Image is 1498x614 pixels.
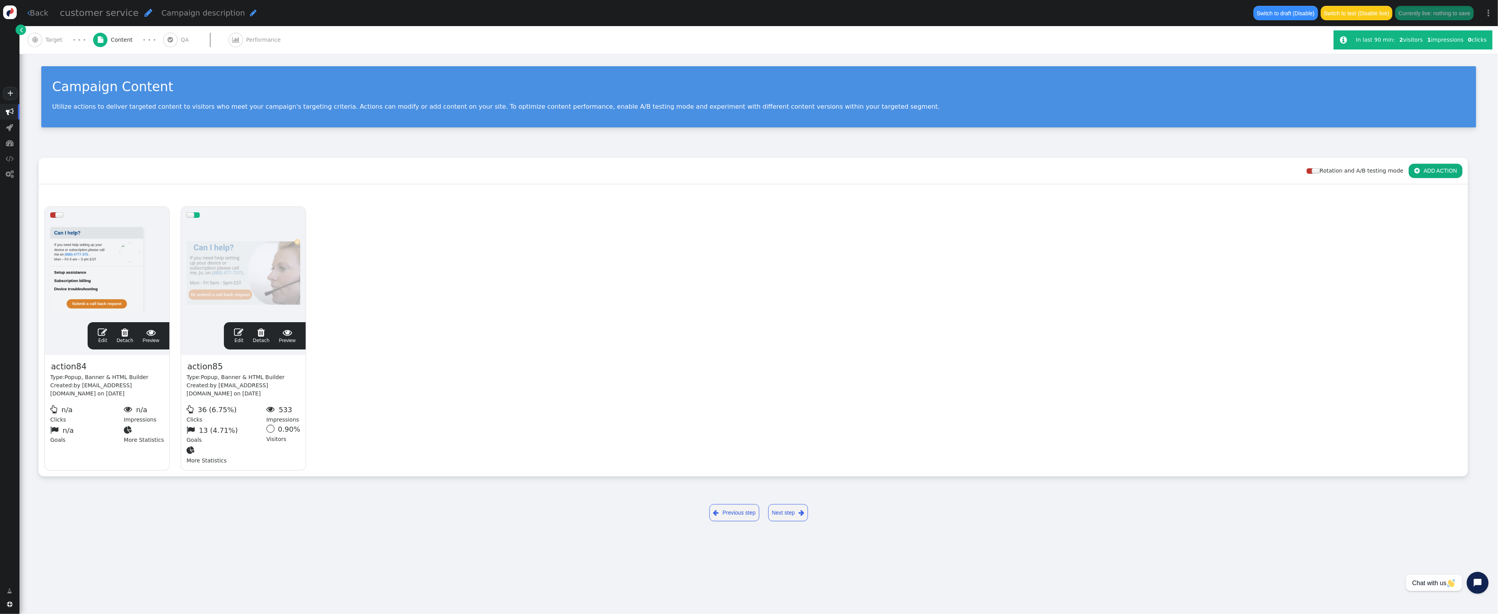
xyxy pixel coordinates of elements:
span:  [250,9,257,17]
div: visitors [1397,36,1425,44]
p: Utilize actions to deliver targeted content to visitors who meet your campaign's targeting criter... [52,103,1465,110]
span:  [279,328,296,337]
img: logo-icon.svg [3,5,17,19]
button: Switch to draft (Disable) [1253,6,1318,20]
span:  [124,405,134,413]
div: Visitors [266,424,300,445]
b: 2 [1399,37,1403,43]
a: Preview [143,328,159,344]
span: clicks [1468,37,1487,43]
span:  [50,426,61,434]
div: Goals [50,424,124,445]
span:  [6,124,14,131]
div: Created: [187,381,300,398]
span:  [1340,36,1347,44]
span: Detach [253,328,269,343]
span: by [EMAIL_ADDRESS][DOMAIN_NAME] on [DATE] [50,382,132,397]
div: Impressions [266,403,300,424]
span:  [27,9,30,17]
span:  [234,328,243,337]
a: ⋮ [1479,2,1498,25]
span: Detach [116,328,133,343]
span:  [124,426,134,434]
span:  [6,108,14,116]
span:  [116,328,133,337]
b: 0 [1468,37,1472,43]
span:  [6,139,14,147]
span:  [187,446,197,454]
div: Rotation and A/B testing mode [1307,167,1409,175]
span:  [98,37,103,43]
div: Clicks [50,403,124,424]
a: Edit [98,328,107,344]
a: Detach [253,328,269,344]
span: QA [181,36,192,44]
a: Preview [279,328,296,344]
span: 36 (6.75%) [198,406,237,414]
div: More Statistics [187,444,266,465]
div: Clicks [187,403,266,424]
span: action85 [187,360,224,374]
span: Performance [246,36,284,44]
span: Popup, Banner & HTML Builder [65,374,148,380]
span: n/a [136,406,148,414]
span:  [144,8,152,17]
div: In last 90 min: [1356,36,1397,44]
a: Edit [234,328,243,344]
span: Content [111,36,136,44]
span:  [713,508,719,518]
div: Type: [187,373,300,381]
span: 0.90% [278,425,300,433]
span: Campaign description [161,9,245,18]
div: Type: [50,373,164,381]
span: impressions [1427,37,1463,43]
span:  [232,37,239,43]
span:  [167,37,173,43]
a: Detach [116,328,133,344]
a:  [2,584,18,598]
span:  [266,405,277,413]
span:  [50,405,60,413]
a:  [16,25,26,35]
span:  [1414,168,1420,174]
button: ADD ACTION [1409,164,1463,178]
span:  [7,587,12,595]
span: Popup, Banner & HTML Builder [201,374,285,380]
button: Switch to test (Disable live) [1321,6,1393,20]
span: 13 (4.71%) [199,426,238,434]
span:  [6,155,14,162]
span: n/a [62,406,73,414]
a:  QA [163,26,229,54]
span:  [253,328,269,337]
span: customer service [60,7,139,18]
div: More Statistics [124,424,164,445]
span: Target [46,36,66,44]
span:  [6,170,14,178]
div: · · · [143,35,156,45]
a:  Performance [229,26,298,54]
div: Campaign Content [52,77,1465,97]
div: Goals [187,424,266,445]
span: Preview [279,328,296,344]
a: Next step [768,504,808,521]
span:  [187,405,196,413]
span:  [98,328,107,337]
span: n/a [63,426,74,434]
div: Created: [50,381,164,398]
span:  [7,602,12,607]
span: action84 [50,360,87,374]
span:  [187,426,197,434]
a: + [3,87,17,100]
div: Impressions [124,403,164,424]
a: Back [27,7,49,19]
span: by [EMAIL_ADDRESS][DOMAIN_NAME] on [DATE] [187,382,268,397]
span: 533 [279,406,292,414]
span:  [20,26,23,34]
span:  [143,328,159,337]
b: 1 [1427,37,1431,43]
span:  [799,508,804,518]
a:  Target · · · [28,26,93,54]
div: · · · [73,35,86,45]
button: Currently live: nothing to save [1395,6,1473,20]
a: Previous step [709,504,759,521]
